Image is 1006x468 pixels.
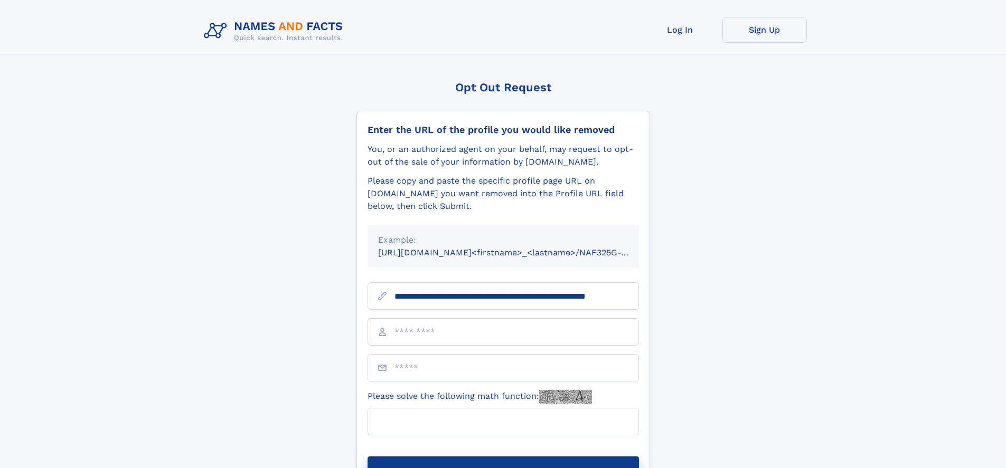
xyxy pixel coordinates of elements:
[200,17,352,45] img: Logo Names and Facts
[368,390,592,404] label: Please solve the following math function:
[368,143,639,168] div: You, or an authorized agent on your behalf, may request to opt-out of the sale of your informatio...
[368,175,639,213] div: Please copy and paste the specific profile page URL on [DOMAIN_NAME] you want removed into the Pr...
[368,124,639,136] div: Enter the URL of the profile you would like removed
[722,17,807,43] a: Sign Up
[378,234,628,246] div: Example:
[356,81,650,94] div: Opt Out Request
[378,247,659,257] small: [URL][DOMAIN_NAME]<firstname>_<lastname>/NAF325G-xxxxxxxx
[638,17,722,43] a: Log In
